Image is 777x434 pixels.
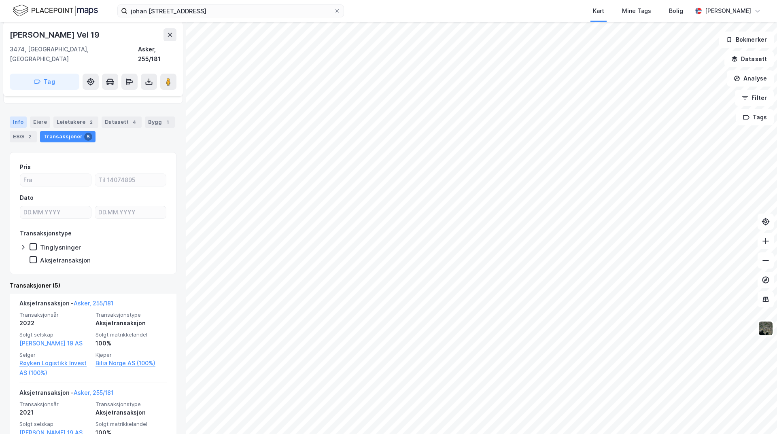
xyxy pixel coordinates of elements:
[737,395,777,434] iframe: Chat Widget
[96,311,167,318] span: Transaksjonstype
[30,116,50,128] div: Eiere
[40,256,91,264] div: Aksjetransaksjon
[758,321,773,336] img: 9k=
[735,90,774,106] button: Filter
[145,116,175,128] div: Bygg
[40,243,81,251] div: Tinglysninger
[669,6,683,16] div: Bolig
[10,131,37,142] div: ESG
[19,340,83,347] a: [PERSON_NAME] 19 AS
[19,318,91,328] div: 2022
[10,28,101,41] div: [PERSON_NAME] Vei 19
[13,4,98,18] img: logo.f888ab2527a4732fd821a326f86c7f29.svg
[10,116,27,128] div: Info
[593,6,604,16] div: Kart
[20,193,34,203] div: Dato
[20,162,31,172] div: Pris
[96,358,167,368] a: Bilia Norge AS (100%)
[95,174,166,186] input: Til 14074895
[138,44,176,64] div: Asker, 255/181
[74,389,113,396] a: Asker, 255/181
[737,395,777,434] div: Kontrollprogram for chat
[102,116,142,128] div: Datasett
[40,131,96,142] div: Transaksjoner
[53,116,98,128] div: Leietakere
[127,5,334,17] input: Søk på adresse, matrikkel, gårdeiere, leietakere eller personer
[19,311,91,318] span: Transaksjonsår
[74,300,113,307] a: Asker, 255/181
[130,118,138,126] div: 4
[19,388,113,401] div: Aksjetransaksjon -
[705,6,751,16] div: [PERSON_NAME]
[20,174,91,186] input: Fra
[19,421,91,428] span: Solgt selskap
[727,70,774,87] button: Analyse
[20,206,91,218] input: DD.MM.YYYY
[19,331,91,338] span: Solgt selskap
[163,118,172,126] div: 1
[10,74,79,90] button: Tag
[96,318,167,328] div: Aksjetransaksjon
[96,421,167,428] span: Solgt matrikkelandel
[96,331,167,338] span: Solgt matrikkelandel
[736,109,774,125] button: Tags
[96,408,167,417] div: Aksjetransaksjon
[10,281,176,290] div: Transaksjoner (5)
[19,358,91,378] a: Røyken Logistikk Invest AS (100%)
[84,133,92,141] div: 5
[10,44,138,64] div: 3474, [GEOGRAPHIC_DATA], [GEOGRAPHIC_DATA]
[19,299,113,311] div: Aksjetransaksjon -
[96,351,167,358] span: Kjøper
[87,118,95,126] div: 2
[25,133,34,141] div: 2
[622,6,651,16] div: Mine Tags
[19,351,91,358] span: Selger
[20,229,72,238] div: Transaksjonstype
[724,51,774,67] button: Datasett
[95,206,166,218] input: DD.MM.YYYY
[96,401,167,408] span: Transaksjonstype
[719,32,774,48] button: Bokmerker
[19,401,91,408] span: Transaksjonsår
[19,408,91,417] div: 2021
[96,339,167,348] div: 100%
